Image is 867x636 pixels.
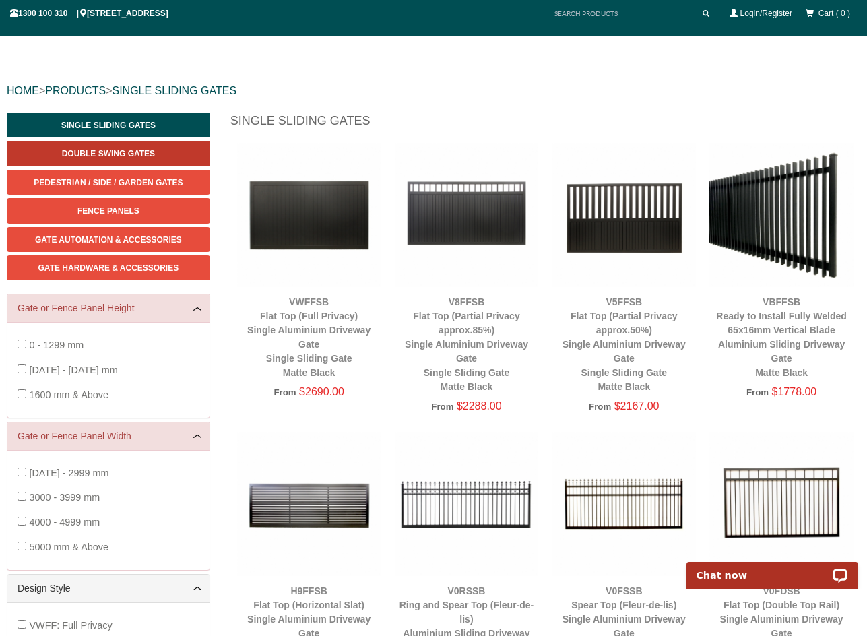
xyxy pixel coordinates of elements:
a: Gate or Fence Panel Width [18,429,199,443]
span: From [589,402,611,412]
img: VWFFSB - Flat Top (Full Privacy) - Single Aluminium Driveway Gate - Single Sliding Gate - Matte B... [237,143,381,287]
span: From [431,402,453,412]
span: Cart ( 0 ) [818,9,850,18]
a: Double Swing Gates [7,141,210,166]
a: V8FFSBFlat Top (Partial Privacy approx.85%)Single Aluminium Driveway GateSingle Sliding GateMatte... [405,296,528,392]
span: $2167.00 [614,400,660,412]
input: SEARCH PRODUCTS [548,5,698,22]
a: SINGLE SLIDING GATES [112,85,236,96]
span: Gate Hardware & Accessories [38,263,179,273]
a: V5FFSBFlat Top (Partial Privacy approx.50%)Single Aluminium Driveway GateSingle Sliding GateMatte... [563,296,686,392]
a: Gate Hardware & Accessories [7,255,210,280]
img: V5FFSB - Flat Top (Partial Privacy approx.50%) - Single Aluminium Driveway Gate - Single Sliding ... [552,143,696,287]
span: [DATE] - 2999 mm [29,468,108,478]
span: 1300 100 310 | [STREET_ADDRESS] [10,9,168,18]
span: Single Sliding Gates [61,121,156,130]
a: VBFFSBReady to Install Fully Welded 65x16mm Vertical BladeAluminium Sliding Driveway GateMatte Black [716,296,846,378]
span: $1778.00 [772,386,817,397]
a: HOME [7,85,39,96]
a: Single Sliding Gates [7,113,210,137]
img: VBFFSB - Ready to Install Fully Welded 65x16mm Vertical Blade - Aluminium Sliding Driveway Gate -... [709,143,854,287]
span: 5000 mm & Above [29,542,108,552]
span: 3000 - 3999 mm [29,492,100,503]
h1: Single Sliding Gates [230,113,860,136]
span: VWFF: Full Privacy [29,620,112,631]
img: V8FFSB - Flat Top (Partial Privacy approx.85%) - Single Aluminium Driveway Gate - Single Sliding ... [395,143,539,287]
span: Double Swing Gates [62,149,155,158]
a: Gate or Fence Panel Height [18,301,199,315]
span: Pedestrian / Side / Garden Gates [34,178,183,187]
img: V0RSSB - Ring and Spear Top (Fleur-de-lis) - Aluminium Sliding Driveway Gate - Matte Black - Gate... [395,432,539,576]
span: 1600 mm & Above [29,389,108,400]
span: From [746,387,769,397]
a: Pedestrian / Side / Garden Gates [7,170,210,195]
a: Login/Register [740,9,792,18]
a: Gate Automation & Accessories [7,227,210,252]
span: $2690.00 [299,386,344,397]
img: H9FFSB - Flat Top (Horizontal Slat) - Single Aluminium Driveway Gate - Single Sliding Gate - Matt... [237,432,381,576]
span: Gate Automation & Accessories [35,235,182,245]
span: 4000 - 4999 mm [29,517,100,528]
img: V0FDSB - Flat Top (Double Top Rail) - Single Aluminium Driveway Gate - Single Sliding Gate - Matt... [709,432,854,576]
span: Fence Panels [77,206,139,216]
iframe: LiveChat chat widget [678,546,867,589]
a: VWFFSBFlat Top (Full Privacy)Single Aluminium Driveway GateSingle Sliding GateMatte Black [247,296,371,378]
a: Fence Panels [7,198,210,223]
img: V0FSSB - Spear Top (Fleur-de-lis) - Single Aluminium Driveway Gate - Single Sliding Gate - Matte ... [552,432,696,576]
span: 0 - 1299 mm [29,340,84,350]
span: $2288.00 [457,400,502,412]
span: From [274,387,296,397]
a: PRODUCTS [45,85,106,96]
div: > > [7,69,860,113]
a: Design Style [18,581,199,596]
span: [DATE] - [DATE] mm [29,364,117,375]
